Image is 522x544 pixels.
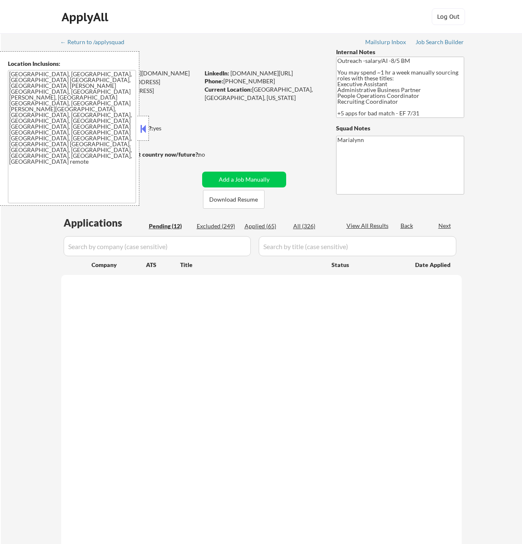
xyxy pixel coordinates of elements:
button: Log Out [432,8,465,25]
a: Job Search Builder [416,39,464,47]
div: Back [401,222,414,230]
button: Download Resume [203,190,265,209]
button: Add a Job Manually [202,172,286,187]
div: Applied (65) [245,222,286,230]
strong: Current Location: [205,86,252,93]
input: Search by title (case sensitive) [259,236,456,256]
div: Location Inclusions: [8,60,136,68]
div: [GEOGRAPHIC_DATA], [GEOGRAPHIC_DATA], [US_STATE] [205,85,322,102]
input: Search by company (case sensitive) [64,236,251,256]
div: Mailslurp Inbox [365,39,407,45]
div: ATS [146,261,180,269]
div: Title [180,261,324,269]
strong: LinkedIn: [205,70,229,77]
div: Next [438,222,452,230]
div: All (326) [293,222,335,230]
div: no [198,150,222,159]
a: [DOMAIN_NAME][URL] [230,70,293,77]
div: Pending (12) [149,222,190,230]
a: ← Return to /applysquad [60,39,132,47]
div: Job Search Builder [416,39,464,45]
a: Mailslurp Inbox [365,39,407,47]
div: View All Results [346,222,391,230]
div: ← Return to /applysquad [60,39,132,45]
div: Internal Notes [336,48,464,56]
div: Excluded (249) [197,222,238,230]
div: ApplyAll [62,10,111,24]
div: Date Applied [415,261,452,269]
div: Squad Notes [336,124,464,132]
strong: Phone: [205,77,223,85]
div: Status [332,257,403,272]
div: Applications [64,218,146,228]
div: Company [92,261,146,269]
div: [PHONE_NUMBER] [205,77,322,85]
